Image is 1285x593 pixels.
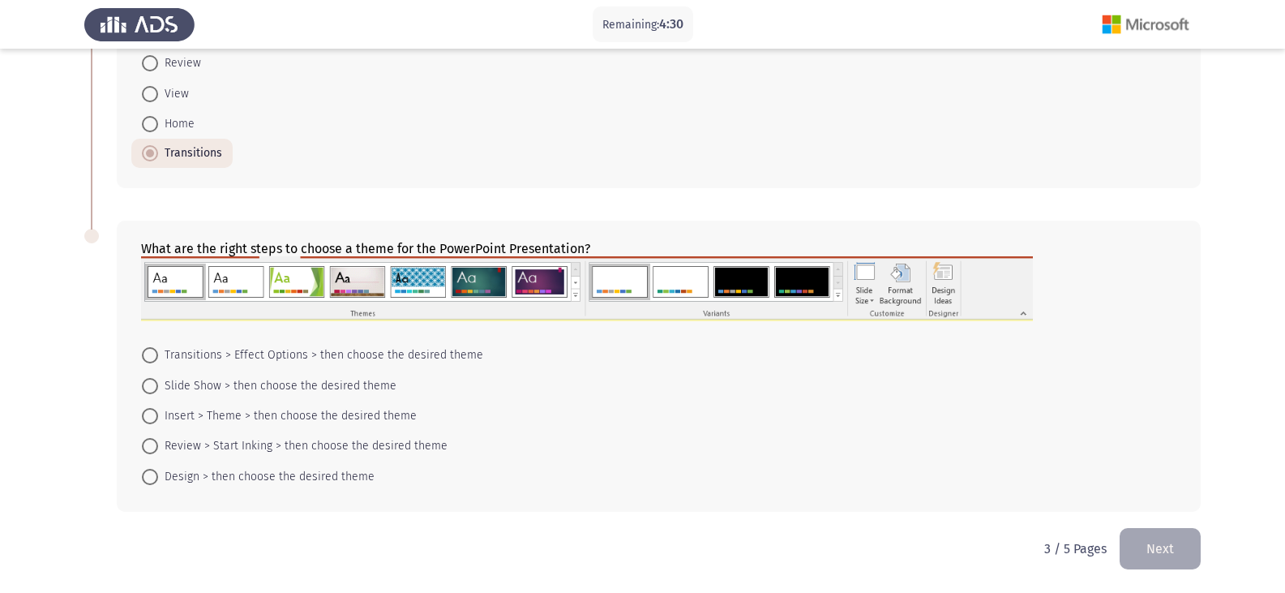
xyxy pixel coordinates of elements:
[158,436,448,456] span: Review > Start Inking > then choose the desired theme
[158,467,375,487] span: Design > then choose the desired theme
[1044,541,1107,556] p: 3 / 5 Pages
[602,15,683,35] p: Remaining:
[158,406,417,426] span: Insert > Theme > then choose the desired theme
[158,346,483,365] span: Transitions > Effect Options > then choose the desired theme
[659,16,683,32] span: 4:30
[1120,528,1201,569] button: check the missing
[1090,2,1201,47] img: Assessment logo of Microsoft (Word, Excel, PPT)
[158,144,222,163] span: Transitions
[158,376,396,396] span: Slide Show > then choose the desired theme
[158,84,189,104] span: View
[158,54,201,73] span: Review
[158,114,195,134] span: Home
[84,2,195,47] img: Assess Talent Management logo
[141,241,1176,256] div: What are the right steps to choose a theme for the PowerPoint Presentation?
[141,256,1033,321] img: MS5wbmcxNjk2OTM5NTM3MjUz.png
